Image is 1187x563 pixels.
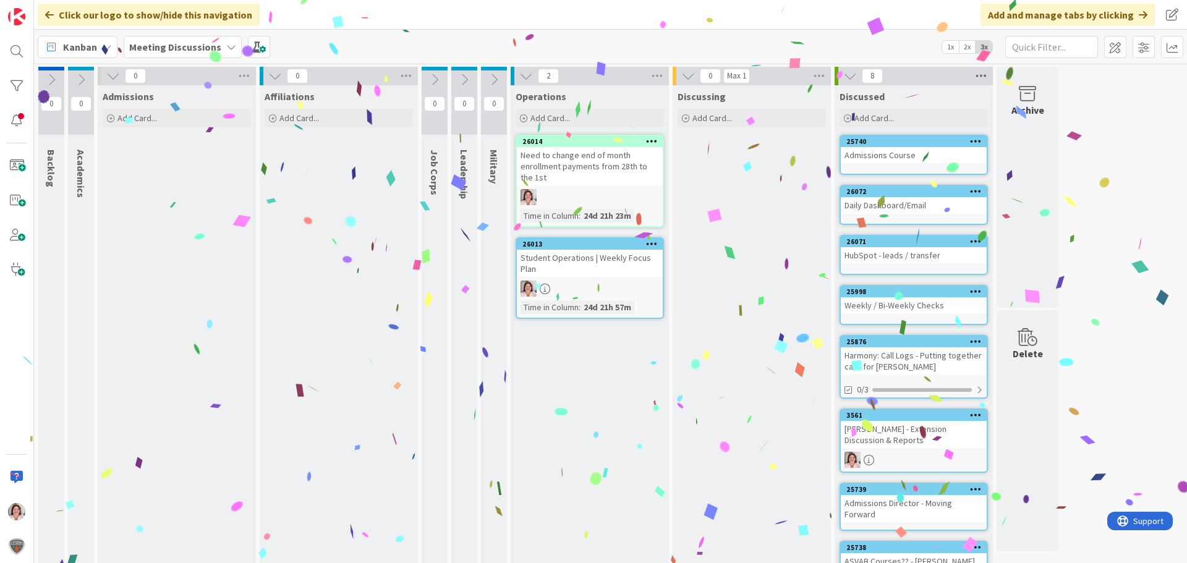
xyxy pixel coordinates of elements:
[454,96,475,111] span: 0
[840,185,988,225] a: 26072Daily Dashboard/Email
[517,250,663,277] div: Student Operations | Weekly Focus Plan
[517,147,663,185] div: Need to change end of month enrollment payments from 28th to the 1st
[581,300,634,314] div: 24d 21h 57m
[581,209,634,222] div: 24d 21h 23m
[840,483,988,531] a: 25739Admissions Director - Moving Forward
[841,336,987,375] div: 25876Harmony: Call Logs - Putting together calls for [PERSON_NAME]
[678,90,726,103] span: Discussing
[424,96,445,111] span: 0
[840,408,988,473] a: 3561[PERSON_NAME] - Extension Discussion & ReportsEW
[841,286,987,313] div: 25998Weekly / Bi-Weekly Checks
[840,90,885,103] span: Discussed
[840,285,988,325] a: 25998Weekly / Bi-Weekly Checks
[1013,346,1043,361] div: Delete
[483,96,504,111] span: 0
[841,197,987,213] div: Daily Dashboard/Email
[841,484,987,522] div: 25739Admissions Director - Moving Forward
[8,503,25,520] img: EW
[846,411,987,420] div: 3561
[841,236,987,263] div: 26071HubSpot - leads / transfer
[538,69,559,83] span: 2
[841,186,987,213] div: 26072Daily Dashboard/Email
[981,4,1155,26] div: Add and manage tabs by clicking
[521,300,579,314] div: Time in Column
[517,136,663,147] div: 26014
[521,189,537,205] img: EW
[1005,36,1098,58] input: Quick Filter...
[841,147,987,163] div: Admissions Course
[129,41,221,53] b: Meeting Discussions
[841,452,987,468] div: EW
[700,69,721,83] span: 0
[522,137,663,146] div: 26014
[517,239,663,250] div: 26013
[530,112,570,124] span: Add Card...
[976,41,992,53] span: 3x
[942,41,959,53] span: 1x
[846,287,987,296] div: 25998
[8,8,25,25] img: Visit kanbanzone.com
[841,236,987,247] div: 26071
[517,239,663,277] div: 26013Student Operations | Weekly Focus Plan
[727,73,746,79] div: Max 1
[8,538,25,555] img: avatar
[103,90,154,103] span: Admissions
[846,187,987,196] div: 26072
[428,150,441,195] span: Job Corps
[840,335,988,399] a: 25876Harmony: Call Logs - Putting together calls for [PERSON_NAME]0/3
[841,495,987,522] div: Admissions Director - Moving Forward
[63,40,97,54] span: Kanban
[125,69,146,83] span: 0
[279,112,319,124] span: Add Card...
[70,96,91,111] span: 0
[841,347,987,375] div: Harmony: Call Logs - Putting together calls for [PERSON_NAME]
[841,410,987,421] div: 3561
[846,485,987,494] div: 25739
[841,247,987,263] div: HubSpot - leads / transfer
[579,300,581,314] span: :
[521,281,537,297] img: EW
[857,383,869,396] span: 0/3
[287,69,308,83] span: 0
[117,112,157,124] span: Add Card...
[846,137,987,146] div: 25740
[841,542,987,553] div: 25738
[841,484,987,495] div: 25739
[841,136,987,147] div: 25740
[841,286,987,297] div: 25998
[517,281,663,297] div: EW
[862,69,883,83] span: 8
[846,237,987,246] div: 26071
[488,150,500,184] span: Military
[45,150,57,187] span: Backlog
[38,4,260,26] div: Click our logo to show/hide this navigation
[26,2,56,17] span: Support
[845,452,861,468] img: EW
[841,186,987,197] div: 26072
[840,235,988,275] a: 26071HubSpot - leads / transfer
[41,96,62,111] span: 0
[841,297,987,313] div: Weekly / Bi-Weekly Checks
[516,90,566,103] span: Operations
[458,150,470,199] span: Leadership
[265,90,315,103] span: Affiliations
[854,112,894,124] span: Add Card...
[841,410,987,448] div: 3561[PERSON_NAME] - Extension Discussion & Reports
[846,543,987,552] div: 25738
[516,237,664,319] a: 26013Student Operations | Weekly Focus PlanEWTime in Column:24d 21h 57m
[517,136,663,185] div: 26014Need to change end of month enrollment payments from 28th to the 1st
[517,189,663,205] div: EW
[846,337,987,346] div: 25876
[840,135,988,175] a: 25740Admissions Course
[521,209,579,222] div: Time in Column
[522,240,663,248] div: 26013
[75,150,87,198] span: Academics
[959,41,976,53] span: 2x
[692,112,732,124] span: Add Card...
[516,135,664,227] a: 26014Need to change end of month enrollment payments from 28th to the 1stEWTime in Column:24d 21h...
[841,421,987,448] div: [PERSON_NAME] - Extension Discussion & Reports
[1011,103,1044,117] div: Archive
[841,336,987,347] div: 25876
[579,209,581,222] span: :
[841,136,987,163] div: 25740Admissions Course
